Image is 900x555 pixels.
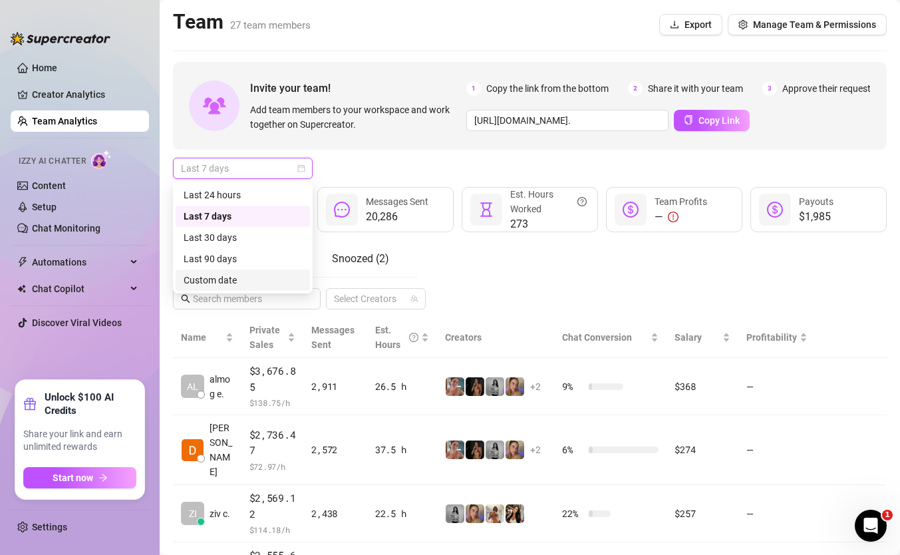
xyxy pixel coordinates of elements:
td: — [738,358,816,415]
span: 3 [762,81,777,96]
span: Salary [675,332,702,343]
span: [PERSON_NAME] [210,421,233,479]
span: Automations [32,252,126,273]
h2: Team [173,9,311,35]
span: ZI [189,506,197,521]
span: Manage Team & Permissions [753,19,876,30]
a: Content [32,180,66,191]
div: Est. Hours [375,323,418,352]
span: download [670,20,679,29]
img: A [486,441,504,459]
span: Messages Sent [366,196,428,207]
a: Home [32,63,57,73]
div: — [655,209,707,225]
div: 2,438 [311,506,359,521]
span: dollar-circle [767,202,783,218]
span: 6 % [562,443,583,457]
span: $3,676.85 [249,363,296,395]
span: 9 % [562,379,583,394]
span: Payouts [799,196,833,207]
img: AdelDahan [506,504,524,523]
strong: Unlock $100 AI Credits [45,391,136,417]
span: 1 [466,81,481,96]
img: the_bohema [466,441,484,459]
span: dollar-circle [623,202,639,218]
div: Last 30 days [184,230,302,245]
span: $2,569.12 [249,490,296,522]
span: $ 72.97 /h [249,460,296,473]
span: Private Sales [249,325,280,350]
span: Start now [53,472,93,483]
img: Cherry [466,504,484,523]
img: A [486,377,504,396]
span: 20,286 [366,209,428,225]
span: gift [23,397,37,411]
a: Team Analytics [32,116,97,126]
span: message [334,202,350,218]
span: $ 114.18 /h [249,523,296,536]
a: Settings [32,522,67,532]
div: $257 [675,506,730,521]
img: the_bohema [466,377,484,396]
span: $ 138.75 /h [249,396,296,409]
td: — [738,485,816,542]
span: question-circle [409,323,418,352]
span: Add team members to your workspace and work together on Supercreator. [250,102,461,132]
img: AI Chatter [91,150,112,169]
div: Last 90 days [176,248,310,270]
button: Export [659,14,722,35]
span: hourglass [478,202,494,218]
img: logo-BBDzfeDw.svg [11,32,110,45]
div: 2,572 [311,443,359,457]
span: + 2 [530,443,541,457]
td: — [738,415,816,485]
span: copy [684,115,693,124]
button: Start nowarrow-right [23,467,136,488]
div: Custom date [184,273,302,287]
span: 2 [628,81,643,96]
span: AL [187,379,198,394]
span: Approve their request [782,81,871,96]
img: A [446,504,464,523]
span: search [181,294,190,303]
div: $368 [675,379,730,394]
span: calendar [297,164,305,172]
input: Search members [193,291,302,306]
span: Snoozed ( 2 ) [332,252,389,265]
div: Last 24 hours [184,188,302,202]
a: Setup [32,202,57,212]
button: Copy Link [674,110,750,131]
img: Yarden [446,377,464,396]
span: + 2 [530,379,541,394]
img: Dana Roz [182,439,204,461]
th: Name [173,317,241,358]
iframe: Intercom live chat [855,510,887,542]
a: Creator Analytics [32,84,138,105]
img: Cherry [506,377,524,396]
div: 2,911 [311,379,359,394]
img: Green [486,504,504,523]
img: Yarden [446,441,464,459]
span: 27 team members [230,19,311,31]
button: Manage Team & Permissions [728,14,887,35]
span: Share your link and earn unlimited rewards [23,428,136,454]
img: Cherry [506,441,524,459]
th: Creators [437,317,554,358]
a: Discover Viral Videos [32,317,122,328]
img: Chat Copilot [17,284,26,293]
div: Custom date [176,270,310,291]
div: Last 90 days [184,252,302,266]
span: thunderbolt [17,257,28,268]
div: Est. Hours Worked [510,187,587,216]
div: Last 7 days [176,206,310,227]
span: arrow-right [98,473,108,482]
span: 22 % [562,506,583,521]
div: Last 24 hours [176,184,310,206]
a: Chat Monitoring [32,223,100,234]
span: Chat Conversion [562,332,632,343]
span: 1 [882,510,893,520]
span: Izzy AI Chatter [19,155,86,168]
span: 273 [510,216,587,232]
span: setting [738,20,748,29]
div: 37.5 h [375,443,429,457]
